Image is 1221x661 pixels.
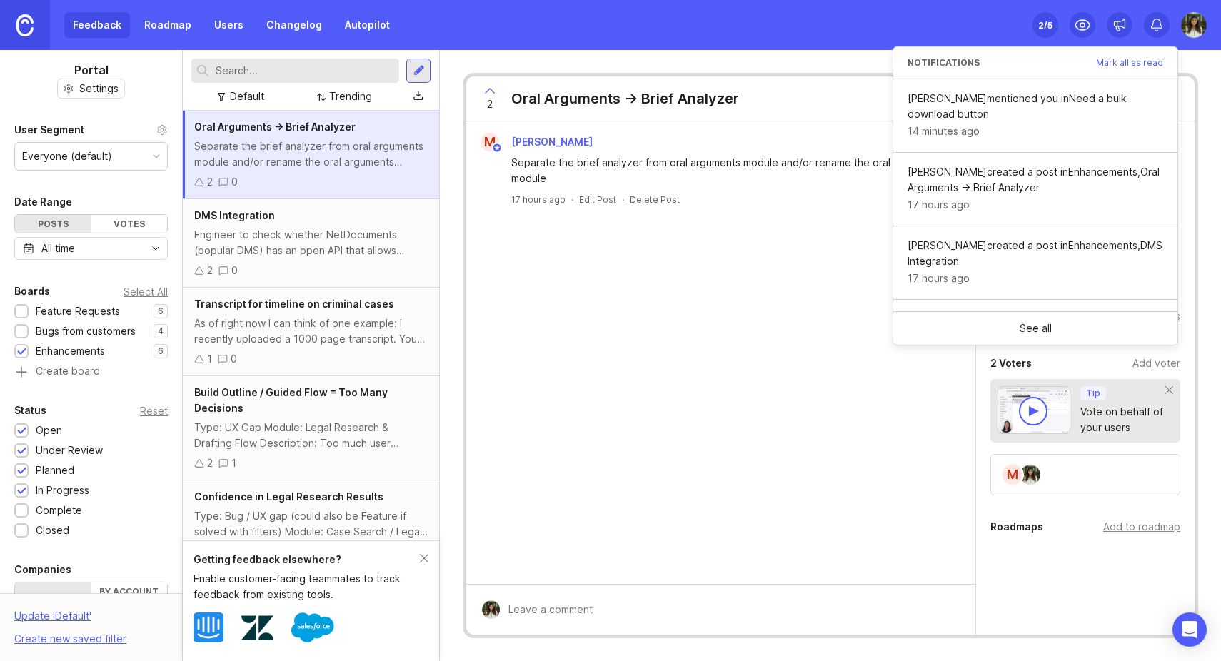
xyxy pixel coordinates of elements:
img: Salesforce logo [291,606,334,649]
div: Oral Arguments -> Brief Analyzer [511,89,739,109]
a: Users [206,12,252,38]
div: 1 [231,455,236,471]
a: [PERSON_NAME]created a post inEnhancements,Oral Arguments -> Brief Analyzer17 hours ago [893,153,1177,226]
div: Update ' Default ' [14,608,91,631]
div: Complete [36,503,82,518]
p: 4 [158,326,164,337]
div: Votes [91,215,168,233]
div: Trending [329,89,372,104]
img: Canny Home [16,14,34,36]
div: Create new saved filter [14,631,126,647]
div: Bugs from customers [36,323,136,339]
div: Vote on behalf of your users [1080,404,1166,435]
a: Build Outline / Guided Flow = Too Many DecisionsType: UX Gap Module: Legal Research & Drafting Fl... [183,376,439,480]
span: Mark all as read [1096,59,1163,67]
a: [PERSON_NAME]mentioned you inNeed a bulk download button14 minutes ago [893,79,1177,153]
label: By name [15,582,91,611]
div: Everyone (default) [22,148,112,164]
div: Open [36,423,62,438]
p: Tip [1086,388,1100,399]
button: Settings [57,79,125,99]
a: DMS IntegrationEngineer to check whether NetDocuments (popular DMS) has an open API that allows C... [183,199,439,288]
div: User Segment [14,121,84,138]
div: Enhancements [36,343,105,359]
span: 2 [487,96,493,112]
div: 2 [207,174,213,190]
div: Open Intercom Messenger [1172,612,1207,647]
span: Build Outline / Guided Flow = Too Many Decisions [194,386,388,414]
span: 17 hours ago [908,271,970,286]
span: Settings [79,81,119,96]
svg: toggle icon [144,243,167,254]
a: Autopilot [336,12,398,38]
label: By account owner [91,582,168,611]
div: 2 [207,455,213,471]
div: Closed [36,523,69,538]
div: Add voter [1132,355,1180,371]
div: Getting feedback elsewhere? [194,552,420,567]
div: In Progress [36,483,89,498]
input: Search... [216,63,393,79]
img: member badge [492,143,503,153]
div: Type: UX Gap Module: Legal Research & Drafting Flow Description: Too much user curation required ... [194,420,428,451]
div: Roadmaps [990,518,1043,535]
img: Sarina Zohdi [1181,12,1207,38]
div: Boards [14,283,50,300]
span: Confidence in Legal Research Results [194,490,383,503]
h1: Portal [74,61,109,79]
div: 0 [231,263,238,278]
div: 2 /5 [1038,15,1052,35]
a: [PERSON_NAME]created a post inEnhancements,DMS Integration17 hours ago [893,226,1177,300]
a: Roadmap [136,12,200,38]
a: Create board [14,366,168,379]
a: Changelog [258,12,331,38]
div: Delete Post [630,193,680,206]
a: Confidence in Legal Research ResultsType: Bug / UX gap (could also be Feature if solved with filt... [183,480,439,569]
a: [PERSON_NAME]mentioned you inClient matter number - In matter portal23 hours ago [893,300,1177,373]
div: M [1001,463,1024,486]
div: All time [41,241,75,256]
div: Separate the brief analyzer from oral arguments module and/or rename the oral arguments module [511,155,947,186]
span: [PERSON_NAME] [511,136,593,148]
div: Enable customer-facing teammates to track feedback from existing tools. [194,571,420,602]
a: Transcript for timeline on criminal casesAs of right now I can think of one example: I recently u... [183,288,439,376]
div: Planned [36,463,74,478]
span: Transcript for timeline on criminal cases [194,298,394,310]
div: 2 Voters [990,355,1032,372]
a: See all [893,312,1177,345]
div: Edit Post [579,193,616,206]
span: Oral Arguments -> Brief Analyzer [194,121,356,133]
img: Zendesk logo [241,612,273,644]
div: 0 [231,351,237,367]
a: 17 hours ago [511,193,566,206]
span: [PERSON_NAME] created a post in Enhancements , DMS Integration [908,238,1163,269]
div: Default [230,89,264,104]
span: [PERSON_NAME] mentioned you in Need a bulk download button [908,91,1163,122]
div: 2 [207,263,213,278]
span: DMS Integration [194,209,275,221]
div: · [571,193,573,206]
p: 6 [158,306,164,317]
div: M [481,133,499,151]
div: Posts [15,215,91,233]
a: M[PERSON_NAME] [472,133,604,151]
div: Status [14,402,46,419]
div: 0 [231,174,238,190]
div: Engineer to check whether NetDocuments (popular DMS) has an open API that allows Callidus to buil... [194,227,428,258]
span: [PERSON_NAME] created a post in Enhancements , Oral Arguments -> Brief Analyzer [908,164,1163,196]
img: video-thumbnail-vote-d41b83416815613422e2ca741bf692cc.jpg [998,386,1070,434]
div: Select All [124,288,168,296]
div: Companies [14,561,71,578]
img: Sarina Zohdi [482,600,501,619]
div: Date Range [14,193,72,211]
div: Under Review [36,443,103,458]
img: Intercom logo [194,612,223,642]
div: · [622,193,624,206]
p: 6 [158,345,164,357]
div: Type: Bug / UX gap (could also be Feature if solved with filters) Module: Case Search / Legal Res... [194,508,428,540]
span: 17 hours ago [908,197,970,213]
div: As of right now I can think of one example: I recently uploaded a 1000 page transcript. Your prod... [194,316,428,347]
